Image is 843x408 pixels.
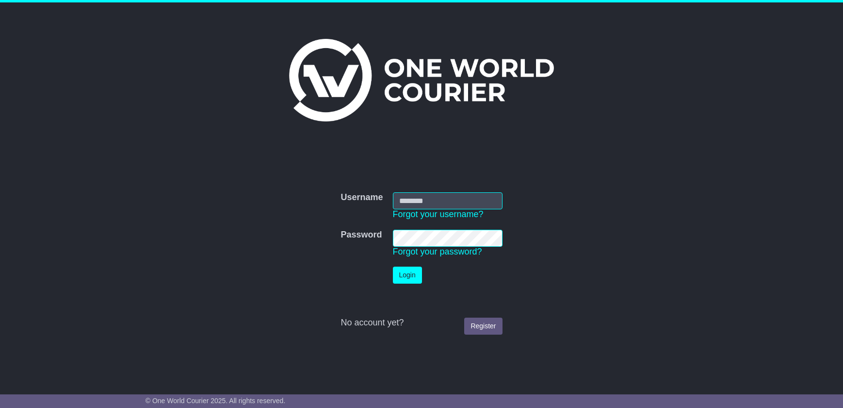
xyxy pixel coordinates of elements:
[393,247,482,256] a: Forgot your password?
[393,267,422,284] button: Login
[340,230,382,240] label: Password
[289,39,554,121] img: One World
[340,192,383,203] label: Username
[464,318,502,335] a: Register
[340,318,502,328] div: No account yet?
[393,209,484,219] a: Forgot your username?
[146,397,286,405] span: © One World Courier 2025. All rights reserved.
